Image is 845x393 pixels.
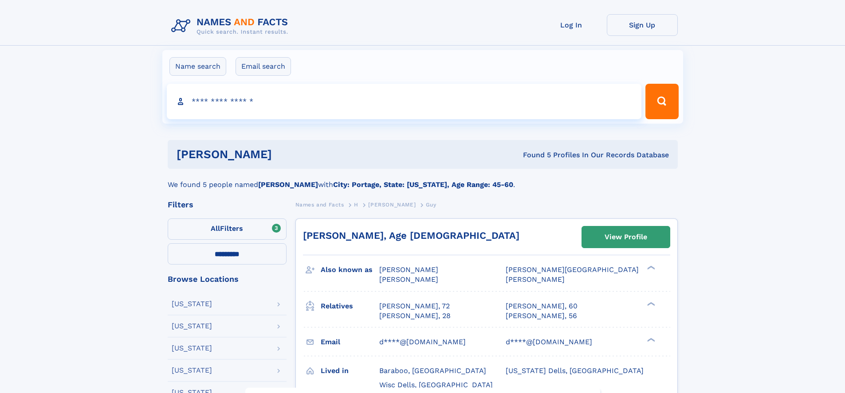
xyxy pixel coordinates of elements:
[397,150,669,160] div: Found 5 Profiles In Our Records Database
[167,84,642,119] input: search input
[236,57,291,76] label: Email search
[379,381,493,389] span: Wisc Dells, [GEOGRAPHIC_DATA]
[295,199,344,210] a: Names and Facts
[645,301,656,307] div: ❯
[169,57,226,76] label: Name search
[168,218,287,240] label: Filters
[168,201,287,209] div: Filters
[605,227,647,247] div: View Profile
[368,202,416,208] span: [PERSON_NAME]
[379,301,450,311] a: [PERSON_NAME], 72
[321,335,379,350] h3: Email
[379,275,438,284] span: [PERSON_NAME]
[354,199,358,210] a: H
[582,226,670,248] a: View Profile
[536,14,607,36] a: Log In
[645,337,656,342] div: ❯
[506,275,565,284] span: [PERSON_NAME]
[333,180,513,189] b: City: Portage, State: [US_STATE], Age Range: 45-60
[168,275,287,283] div: Browse Locations
[321,299,379,314] h3: Relatives
[303,230,519,241] a: [PERSON_NAME], Age [DEMOGRAPHIC_DATA]
[172,345,212,352] div: [US_STATE]
[168,169,678,190] div: We found 5 people named with .
[426,202,436,208] span: Guy
[258,180,318,189] b: [PERSON_NAME]
[607,14,678,36] a: Sign Up
[172,300,212,307] div: [US_STATE]
[645,265,656,271] div: ❯
[379,366,486,375] span: Baraboo, [GEOGRAPHIC_DATA]
[321,262,379,277] h3: Also known as
[321,363,379,378] h3: Lived in
[506,366,644,375] span: [US_STATE] Dells, [GEOGRAPHIC_DATA]
[354,202,358,208] span: H
[379,265,438,274] span: [PERSON_NAME]
[177,149,397,160] h1: [PERSON_NAME]
[211,224,220,233] span: All
[168,14,295,38] img: Logo Names and Facts
[506,311,577,321] a: [PERSON_NAME], 56
[645,84,678,119] button: Search Button
[172,367,212,374] div: [US_STATE]
[172,323,212,330] div: [US_STATE]
[506,265,639,274] span: [PERSON_NAME][GEOGRAPHIC_DATA]
[506,301,578,311] a: [PERSON_NAME], 60
[379,311,451,321] a: [PERSON_NAME], 28
[368,199,416,210] a: [PERSON_NAME]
